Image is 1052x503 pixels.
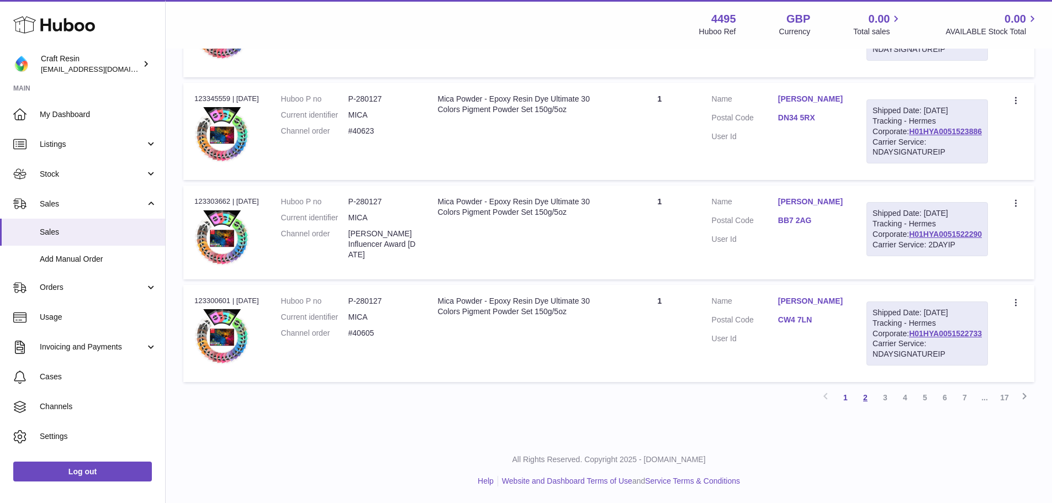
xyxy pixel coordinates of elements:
div: Carrier Service: NDAYSIGNATUREIP [873,338,982,359]
dt: Postal Code [712,215,778,229]
dt: Current identifier [281,213,348,223]
dt: User Id [712,234,778,245]
a: [PERSON_NAME] [778,296,844,306]
a: Help [478,476,494,485]
a: Service Terms & Conditions [645,476,740,485]
dt: Huboo P no [281,94,348,104]
span: Sales [40,227,157,237]
dt: Channel order [281,126,348,136]
span: Channels [40,401,157,412]
div: Craft Resin [41,54,140,75]
a: 5 [915,388,935,407]
dd: MICA [348,110,416,120]
dd: #40623 [348,126,416,136]
dd: P-280127 [348,94,416,104]
td: 1 [618,285,700,382]
a: H01HYA0051522290 [909,230,982,239]
img: internalAdmin-4495@internal.huboo.com [13,56,30,72]
dd: [PERSON_NAME] Influencer Award [DATE] [348,229,416,260]
dt: Name [712,197,778,210]
span: Total sales [853,27,902,37]
div: 123345559 | [DATE] [194,94,259,104]
span: 0.00 [869,12,890,27]
dt: Huboo P no [281,296,348,306]
td: 1 [618,83,700,180]
dt: Name [712,94,778,107]
img: $_57.JPG [194,107,250,162]
a: Log out [13,462,152,481]
strong: 4495 [711,12,736,27]
a: 1 [836,388,855,407]
dt: User Id [712,131,778,142]
span: Add Manual Order [40,254,157,264]
a: CW4 7LN [778,315,844,325]
div: Tracking - Hermes Corporate: [866,202,988,256]
span: Usage [40,312,157,322]
a: 7 [955,388,975,407]
dt: User Id [712,333,778,344]
dd: MICA [348,312,416,322]
a: 3 [875,388,895,407]
a: BB7 2AG [778,215,844,226]
a: [PERSON_NAME] [778,94,844,104]
a: H01HYA0051522733 [909,329,982,338]
span: Stock [40,169,145,179]
img: $_57.JPG [194,210,250,266]
a: Website and Dashboard Terms of Use [502,476,632,485]
a: 17 [995,388,1014,407]
dd: MICA [348,213,416,223]
dt: Current identifier [281,110,348,120]
img: $_57.JPG [194,309,250,364]
td: 1 [618,186,700,279]
li: and [498,476,740,486]
a: H01HYA0051523886 [909,127,982,136]
div: Mica Powder - Epoxy Resin Dye Ultimate 30 Colors Pigment Powder Set 150g/5oz [437,94,607,115]
div: Carrier Service: NDAYSIGNATUREIP [873,137,982,158]
div: Tracking - Hermes Corporate: [866,99,988,163]
dt: Postal Code [712,315,778,328]
span: Sales [40,199,145,209]
div: 123303662 | [DATE] [194,197,259,207]
a: DN34 5RX [778,113,844,123]
a: [PERSON_NAME] [778,197,844,207]
dd: P-280127 [348,197,416,207]
dt: Channel order [281,328,348,338]
dt: Name [712,296,778,309]
span: Orders [40,282,145,293]
span: AVAILABLE Stock Total [945,27,1039,37]
p: All Rights Reserved. Copyright 2025 - [DOMAIN_NAME] [175,454,1043,465]
a: 0.00 Total sales [853,12,902,37]
dt: Postal Code [712,113,778,126]
div: Tracking - Hermes Corporate: [866,301,988,366]
span: ... [975,388,995,407]
span: Settings [40,431,157,442]
dd: #40605 [348,328,416,338]
div: Carrier Service: 2DAYIP [873,240,982,250]
span: [EMAIL_ADDRESS][DOMAIN_NAME] [41,65,162,73]
div: Shipped Date: [DATE] [873,105,982,116]
div: Shipped Date: [DATE] [873,208,982,219]
dt: Huboo P no [281,197,348,207]
a: 0.00 AVAILABLE Stock Total [945,12,1039,37]
div: Huboo Ref [699,27,736,37]
span: Listings [40,139,145,150]
a: 4 [895,388,915,407]
span: Cases [40,372,157,382]
a: 6 [935,388,955,407]
div: Mica Powder - Epoxy Resin Dye Ultimate 30 Colors Pigment Powder Set 150g/5oz [437,197,607,218]
div: Currency [779,27,811,37]
dt: Current identifier [281,312,348,322]
span: Invoicing and Payments [40,342,145,352]
span: 0.00 [1005,12,1026,27]
a: 2 [855,388,875,407]
span: My Dashboard [40,109,157,120]
dd: P-280127 [348,296,416,306]
div: 123300601 | [DATE] [194,296,259,306]
div: Mica Powder - Epoxy Resin Dye Ultimate 30 Colors Pigment Powder Set 150g/5oz [437,296,607,317]
dt: Channel order [281,229,348,260]
strong: GBP [786,12,810,27]
div: Shipped Date: [DATE] [873,308,982,318]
